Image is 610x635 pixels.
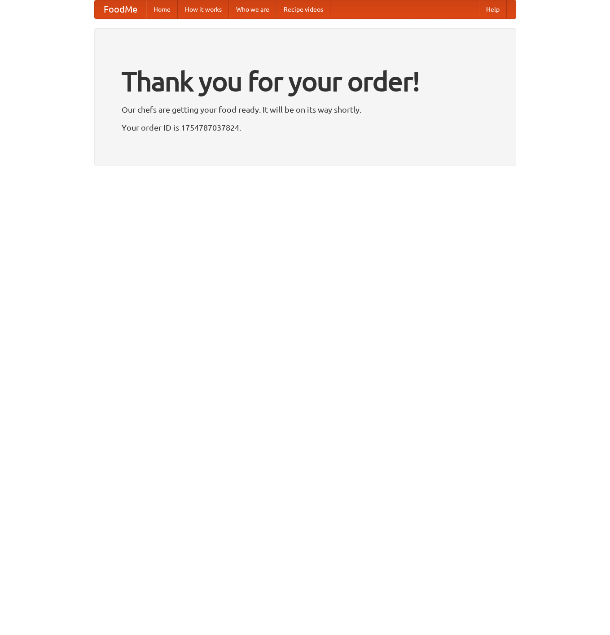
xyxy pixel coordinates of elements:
a: How it works [178,0,229,18]
a: Help [479,0,507,18]
h1: Thank you for your order! [122,60,489,103]
p: Your order ID is 1754787037824. [122,121,489,134]
a: Recipe videos [276,0,330,18]
a: Who we are [229,0,276,18]
p: Our chefs are getting your food ready. It will be on its way shortly. [122,103,489,116]
a: Home [146,0,178,18]
a: FoodMe [95,0,146,18]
